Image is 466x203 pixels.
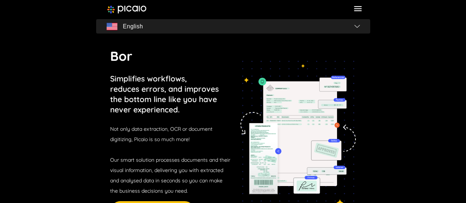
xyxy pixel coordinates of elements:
span: English [123,21,143,32]
p: Simplifies workflows, reduces errors, and improves the bottom line like you have never experienced. [110,73,219,115]
span: Our smart solution processes documents and their visual information, delivering you with extracte... [110,157,230,194]
img: flag [354,25,360,28]
img: flag [106,23,118,30]
img: image [107,6,147,14]
span: Bor [110,48,132,64]
span: Not only data extraction, OCR or document digitizing, Picaio is so much more! [110,126,213,143]
button: flagEnglishflag [96,19,370,34]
